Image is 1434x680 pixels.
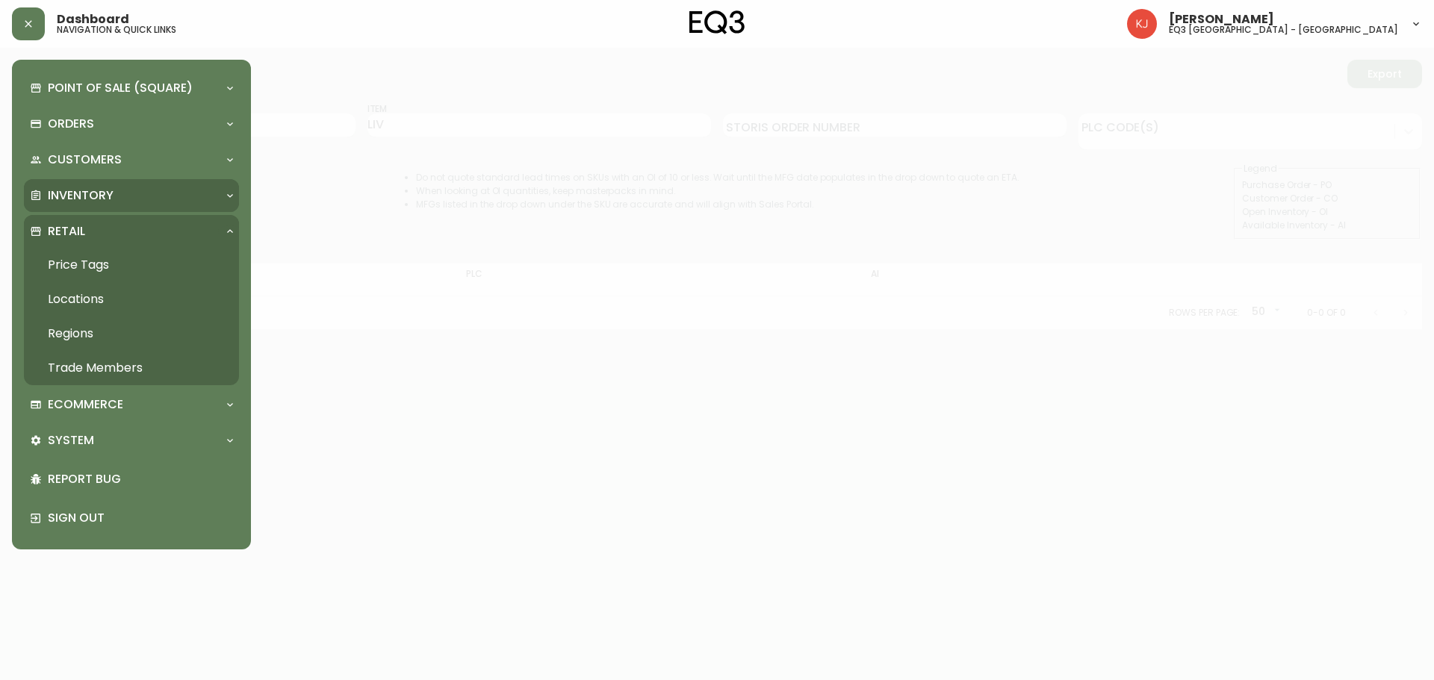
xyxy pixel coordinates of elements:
[24,215,239,248] div: Retail
[24,179,239,212] div: Inventory
[1127,9,1157,39] img: 24a625d34e264d2520941288c4a55f8e
[24,282,239,316] a: Locations
[24,107,239,140] div: Orders
[48,80,193,96] p: Point of Sale (Square)
[24,424,239,457] div: System
[48,510,233,526] p: Sign Out
[48,116,94,132] p: Orders
[24,72,239,105] div: Point of Sale (Square)
[1169,25,1398,34] h5: eq3 [GEOGRAPHIC_DATA] - [GEOGRAPHIC_DATA]
[24,316,239,351] a: Regions
[24,460,239,499] div: Report Bug
[24,143,239,176] div: Customers
[689,10,745,34] img: logo
[48,471,233,487] p: Report Bug
[48,187,114,204] p: Inventory
[48,152,122,168] p: Customers
[24,388,239,421] div: Ecommerce
[57,25,176,34] h5: navigation & quick links
[48,223,85,240] p: Retail
[57,13,129,25] span: Dashboard
[48,432,94,449] p: System
[1169,13,1274,25] span: [PERSON_NAME]
[24,351,239,385] a: Trade Members
[24,499,239,537] div: Sign Out
[48,396,123,413] p: Ecommerce
[24,248,239,282] a: Price Tags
